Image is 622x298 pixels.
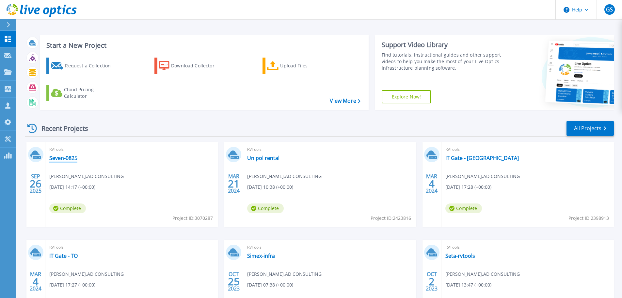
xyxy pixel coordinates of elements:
[247,173,322,180] span: [PERSON_NAME] , AD CONSULTING
[49,244,214,251] span: RVTools
[247,244,412,251] span: RVTools
[445,281,491,289] span: [DATE] 13:47 (+00:00)
[228,279,240,284] span: 25
[247,146,412,153] span: RVTools
[425,270,438,293] div: OCT 2023
[49,281,95,289] span: [DATE] 17:27 (+00:00)
[247,271,322,278] span: [PERSON_NAME] , AD CONSULTING
[247,155,279,161] a: Unipol rental
[49,146,214,153] span: RVTools
[429,279,435,284] span: 2
[46,42,360,49] h3: Start a New Project
[228,270,240,293] div: OCT 2023
[46,85,119,101] a: Cloud Pricing Calculator
[49,155,77,161] a: Seven-0825
[382,52,503,71] div: Find tutorials, instructional guides and other support videos to help you make the most of your L...
[445,155,519,161] a: IT Gate - [GEOGRAPHIC_DATA]
[247,203,284,213] span: Complete
[172,215,213,222] span: Project ID: 3070287
[247,253,275,259] a: Simex-infra
[228,181,240,186] span: 21
[33,279,39,284] span: 4
[568,215,609,222] span: Project ID: 2398913
[606,7,613,12] span: GS
[330,98,360,104] a: View More
[49,203,86,213] span: Complete
[228,172,240,196] div: MAR 2024
[25,120,97,136] div: Recent Projects
[445,271,520,278] span: [PERSON_NAME] , AD CONSULTING
[382,41,503,49] div: Support Video Library
[445,146,610,153] span: RVTools
[445,203,482,213] span: Complete
[171,59,223,72] div: Download Collector
[49,271,124,278] span: [PERSON_NAME] , AD CONSULTING
[429,181,435,186] span: 4
[154,58,227,74] a: Download Collector
[64,86,116,99] div: Cloud Pricing Calculator
[29,172,42,196] div: SEP 2025
[445,244,610,251] span: RVTools
[49,173,124,180] span: [PERSON_NAME] , AD CONSULTING
[49,253,78,259] a: IT Gate - TO
[425,172,438,196] div: MAR 2024
[30,181,41,186] span: 26
[65,59,117,72] div: Request a Collection
[29,270,42,293] div: MAR 2024
[445,184,491,191] span: [DATE] 17:28 (+00:00)
[247,184,293,191] span: [DATE] 10:38 (+00:00)
[445,173,520,180] span: [PERSON_NAME] , AD CONSULTING
[566,121,614,136] a: All Projects
[263,58,335,74] a: Upload Files
[46,58,119,74] a: Request a Collection
[382,90,431,103] a: Explore Now!
[280,59,332,72] div: Upload Files
[247,281,293,289] span: [DATE] 07:38 (+00:00)
[371,215,411,222] span: Project ID: 2423816
[445,253,475,259] a: Seta-rvtools
[49,184,95,191] span: [DATE] 14:17 (+00:00)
